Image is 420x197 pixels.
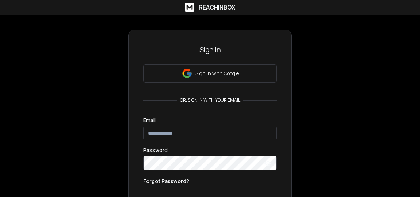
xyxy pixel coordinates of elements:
label: Email [143,118,156,123]
h1: ReachInbox [199,3,235,12]
p: Sign in with Google [195,70,239,77]
label: Password [143,148,168,153]
p: or, sign in with your email [177,97,243,103]
a: ReachInbox [185,3,235,12]
p: Forgot Password? [143,178,189,185]
button: Sign in with Google [143,64,277,83]
h3: Sign In [143,45,277,55]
